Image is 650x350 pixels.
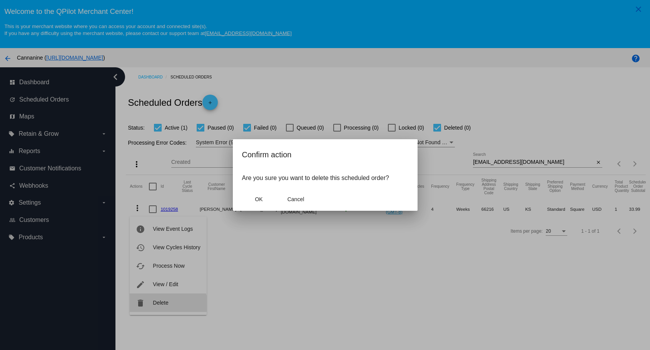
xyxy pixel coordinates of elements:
[242,175,408,182] p: Are you sure you want to delete this scheduled order?
[279,192,313,206] button: Close dialog
[242,192,276,206] button: Close dialog
[287,196,304,202] span: Cancel
[255,196,262,202] span: OK
[242,148,408,161] h2: Confirm action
